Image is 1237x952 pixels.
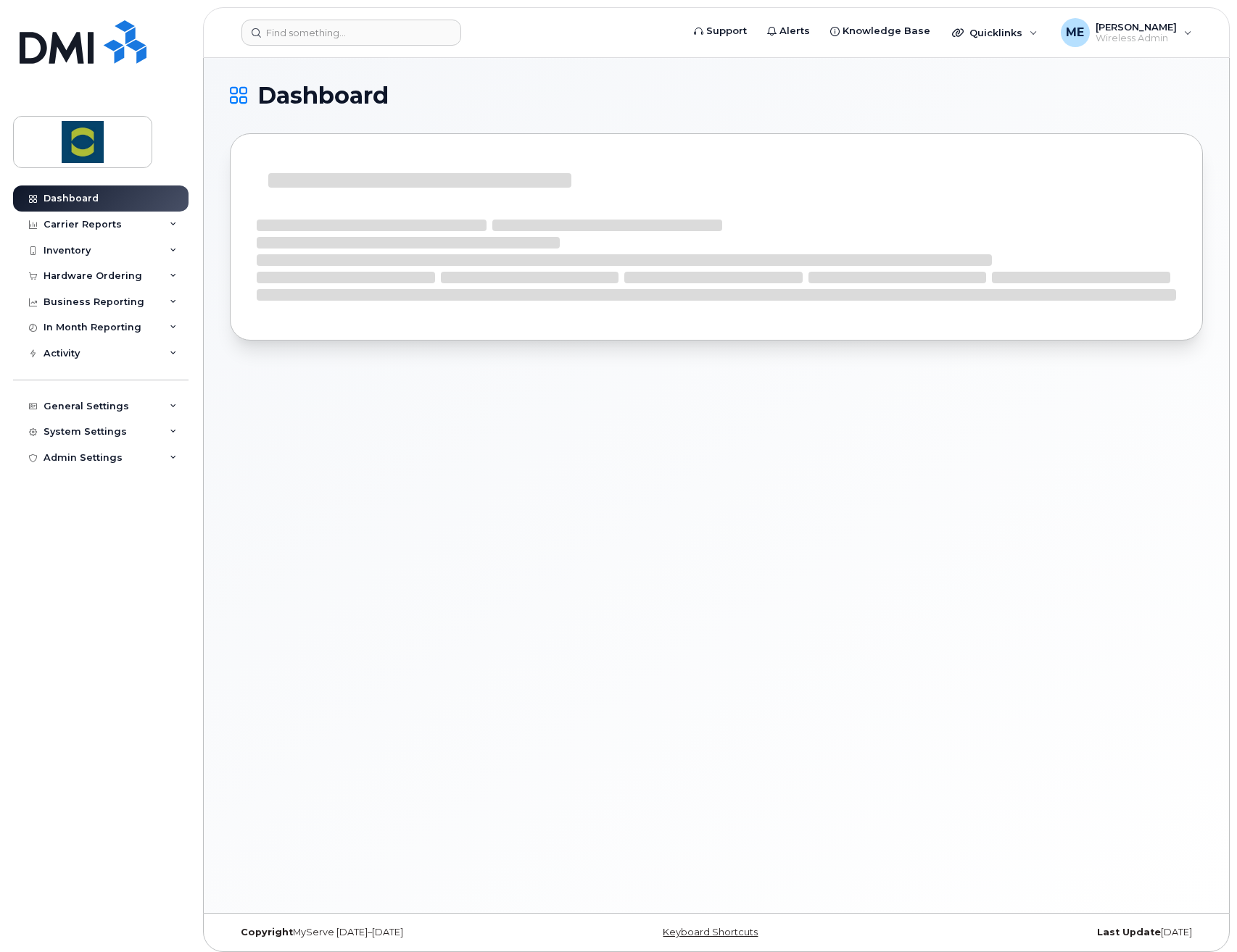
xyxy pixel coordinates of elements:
span: Dashboard [257,85,389,107]
strong: Copyright [241,927,293,938]
a: Keyboard Shortcuts [663,927,758,938]
strong: Last Update [1097,927,1161,938]
div: MyServe [DATE]–[DATE] [230,927,554,938]
div: [DATE] [879,927,1203,938]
